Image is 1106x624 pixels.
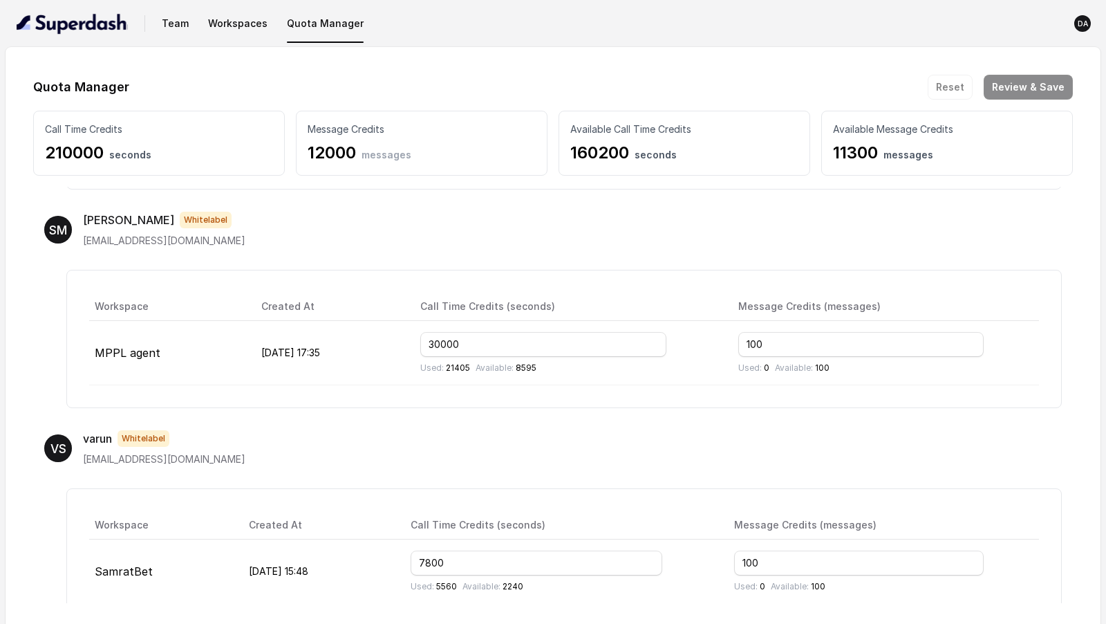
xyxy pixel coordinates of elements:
p: 12000 [308,142,536,164]
p: Available Message Credits [833,122,1061,136]
span: messages [883,149,933,160]
text: DA [1078,19,1089,28]
p: 0 [734,581,765,592]
h1: Quota Manager [33,76,129,98]
button: Team [156,11,194,36]
p: 100 [775,363,829,374]
text: SM [49,223,67,237]
span: Available: [775,363,813,373]
span: Used: [734,581,758,591]
th: Created At [250,293,409,321]
p: 160200 [570,142,798,164]
button: Workspaces [203,11,273,36]
th: Message Credits (messages) [727,293,1039,321]
th: Created At [238,511,400,540]
span: Used: [738,363,762,373]
button: Review & Save [984,75,1073,100]
th: Message Credits (messages) [723,511,1039,540]
p: MPPL agent [95,345,239,361]
p: [PERSON_NAME] [83,212,174,228]
p: 210000 [45,142,273,164]
span: Used: [411,581,434,591]
text: VS [50,441,66,456]
span: [EMAIL_ADDRESS][DOMAIN_NAME] [83,235,245,246]
span: Whitelabel [118,430,169,447]
th: Workspace [89,511,238,540]
th: Workspace [89,293,250,321]
button: Reset [928,75,973,100]
td: [DATE] 15:48 [238,540,400,604]
p: 5560 [411,581,457,592]
p: 100 [771,581,825,592]
p: 11300 [833,142,1061,164]
p: Message Credits [308,122,536,136]
p: 21405 [420,363,470,374]
span: seconds [635,149,677,160]
span: [EMAIL_ADDRESS][DOMAIN_NAME] [83,453,245,465]
span: Available: [476,363,514,373]
p: 0 [738,363,769,374]
p: 8595 [476,363,536,374]
span: Available: [771,581,809,591]
th: Call Time Credits (seconds) [409,293,728,321]
span: Available: [462,581,500,591]
th: Call Time Credits (seconds) [400,511,722,540]
img: light.svg [17,12,128,35]
p: Available Call Time Credits [570,122,798,136]
p: 2240 [462,581,523,592]
p: SamratBet [95,563,227,580]
span: messages [362,149,411,160]
p: Call Time Credits [45,122,273,136]
span: Whitelabel [180,212,232,228]
td: [DATE] 17:35 [250,321,409,385]
p: varun [83,430,112,447]
span: Used: [420,363,444,373]
span: seconds [109,149,151,160]
button: Quota Manager [281,11,369,36]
